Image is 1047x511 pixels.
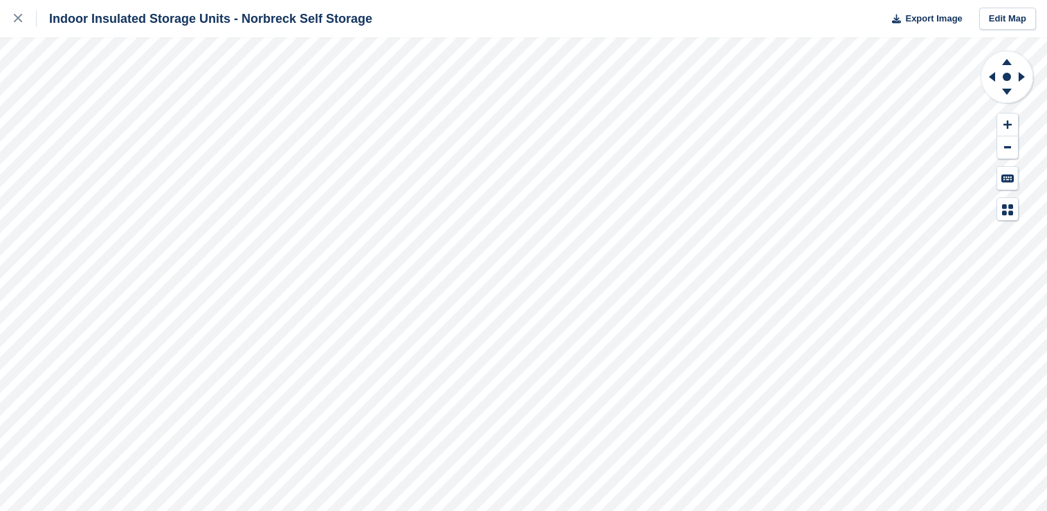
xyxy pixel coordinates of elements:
button: Keyboard Shortcuts [997,167,1018,190]
button: Map Legend [997,198,1018,221]
div: Indoor Insulated Storage Units - Norbreck Self Storage [37,10,372,27]
a: Edit Map [979,8,1036,30]
span: Export Image [905,12,962,26]
button: Export Image [884,8,963,30]
button: Zoom Out [997,136,1018,159]
button: Zoom In [997,114,1018,136]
